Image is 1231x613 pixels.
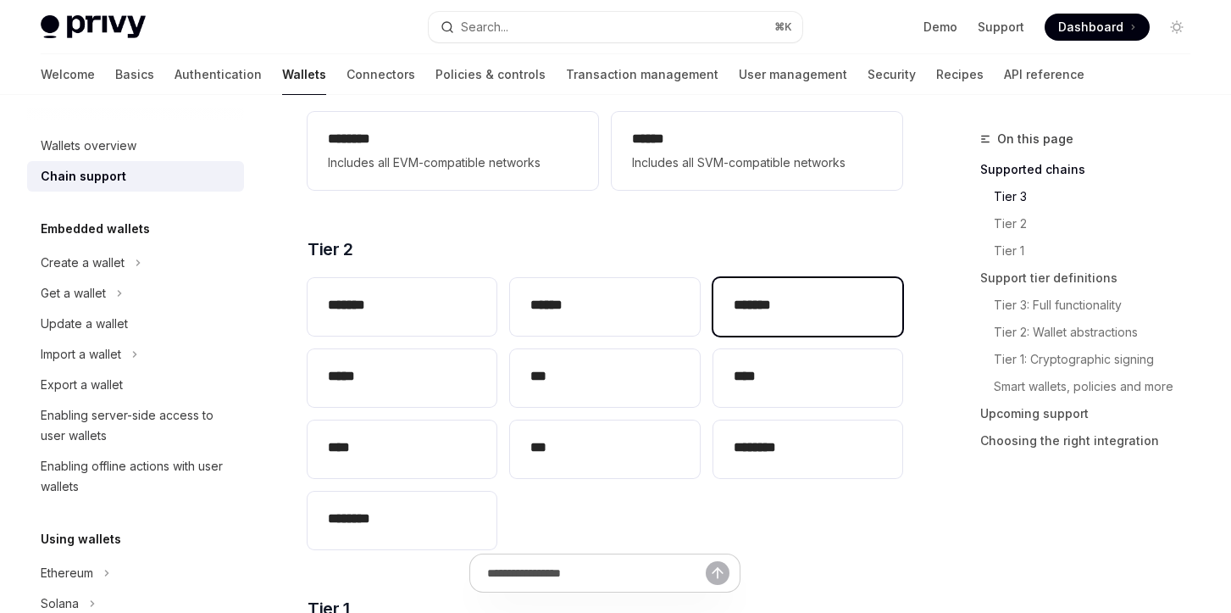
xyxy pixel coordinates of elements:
[978,19,1024,36] a: Support
[41,456,234,497] div: Enabling offline actions with user wallets
[328,153,578,173] span: Includes all EVM-compatible networks
[739,54,847,95] a: User management
[487,554,706,592] input: Ask a question...
[41,375,123,395] div: Export a wallet
[41,253,125,273] div: Create a wallet
[308,237,352,261] span: Tier 2
[980,210,1204,237] a: Tier 2
[980,237,1204,265] a: Tier 1
[936,54,984,95] a: Recipes
[435,54,546,95] a: Policies & controls
[566,54,718,95] a: Transaction management
[923,19,957,36] a: Demo
[115,54,154,95] a: Basics
[27,400,244,451] a: Enabling server-side access to user wallets
[41,15,146,39] img: light logo
[980,427,1204,454] a: Choosing the right integration
[980,346,1204,373] a: Tier 1: Cryptographic signing
[41,219,150,239] h5: Embedded wallets
[980,319,1204,346] a: Tier 2: Wallet abstractions
[1004,54,1084,95] a: API reference
[41,283,106,304] div: Get a wallet
[1058,19,1123,36] span: Dashboard
[27,558,244,588] button: Toggle Ethereum section
[868,54,916,95] a: Security
[27,339,244,370] button: Toggle Import a wallet section
[282,54,326,95] a: Wallets
[461,17,508,37] div: Search...
[27,309,244,339] a: Update a wallet
[980,183,1204,210] a: Tier 3
[774,20,792,34] span: ⌘ K
[27,278,244,309] button: Toggle Get a wallet section
[41,136,136,156] div: Wallets overview
[612,112,902,190] a: **** *Includes all SVM-compatible networks
[980,400,1204,427] a: Upcoming support
[706,561,729,585] button: Send message
[41,344,121,365] div: Import a wallet
[308,112,598,190] a: **** ***Includes all EVM-compatible networks
[27,451,244,502] a: Enabling offline actions with user wallets
[41,314,128,334] div: Update a wallet
[980,265,1204,292] a: Support tier definitions
[41,166,126,187] div: Chain support
[980,292,1204,319] a: Tier 3: Full functionality
[27,161,244,192] a: Chain support
[41,529,121,549] h5: Using wallets
[41,405,234,446] div: Enabling server-side access to user wallets
[41,54,95,95] a: Welcome
[980,156,1204,183] a: Supported chains
[632,153,882,173] span: Includes all SVM-compatible networks
[27,248,244,278] button: Toggle Create a wallet section
[27,370,244,400] a: Export a wallet
[347,54,415,95] a: Connectors
[27,131,244,161] a: Wallets overview
[429,12,803,42] button: Open search
[175,54,262,95] a: Authentication
[997,129,1073,149] span: On this page
[980,373,1204,400] a: Smart wallets, policies and more
[41,563,93,583] div: Ethereum
[1045,14,1150,41] a: Dashboard
[1163,14,1190,41] button: Toggle dark mode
